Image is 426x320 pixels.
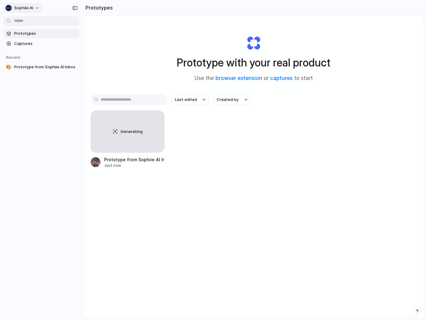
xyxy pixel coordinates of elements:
a: 🎨Prototype from Sophiie AI Inbox [3,62,80,72]
button: Last edited [171,94,209,105]
a: Captures [3,39,80,48]
span: Recent [6,55,20,60]
span: Prototype from Sophiie AI Inbox [14,64,77,70]
span: Use the or to start [195,74,313,82]
div: 🎨 [6,64,12,70]
span: Generating [120,129,143,135]
a: captures [270,75,293,81]
span: Prototypes [14,30,77,37]
span: Created by [217,97,239,103]
div: Prototype from Sophiie AI Inbox [104,156,164,163]
a: browser extension [215,75,262,81]
div: Just now [104,163,164,168]
button: Sophiie AI [3,3,43,13]
span: Captures [14,41,77,47]
button: Created by [213,94,251,105]
h1: Prototype with your real product [177,54,330,71]
span: Sophiie AI [14,5,33,11]
a: Prototypes [3,29,80,38]
h2: Prototypes [83,4,113,11]
span: Last edited [175,97,197,103]
a: GeneratingPrototype from Sophiie AI InboxJust now [91,110,164,168]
